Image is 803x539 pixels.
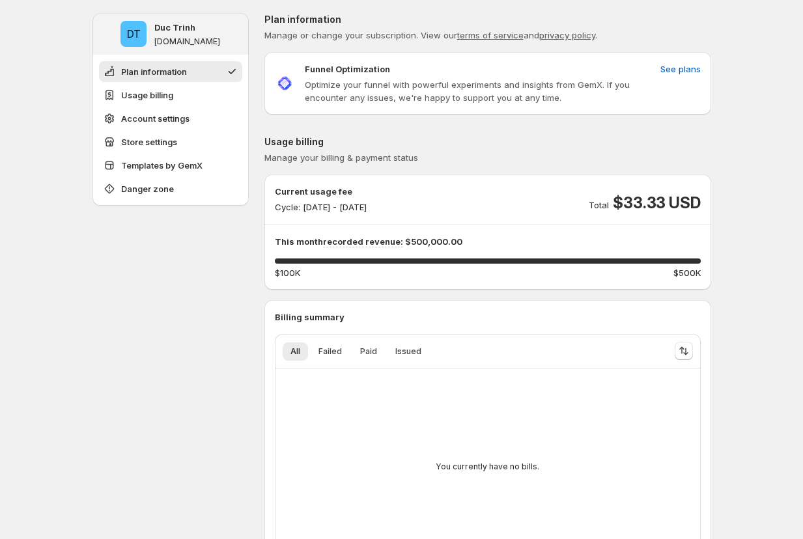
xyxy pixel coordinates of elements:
p: Current usage fee [275,185,367,198]
p: This month $500,000.00 [275,235,701,248]
span: Store settings [121,135,177,148]
p: Duc Trinh [154,21,195,34]
button: Account settings [99,108,242,129]
p: You currently have no bills. [436,462,539,472]
span: Danger zone [121,182,174,195]
span: $100K [275,266,300,279]
span: Paid [360,346,377,357]
span: Templates by GemX [121,159,203,172]
a: privacy policy [539,30,595,40]
button: Danger zone [99,178,242,199]
p: Total [589,199,609,212]
button: Usage billing [99,85,242,105]
p: Plan information [264,13,711,26]
button: See plans [653,59,709,79]
text: DT [127,27,141,40]
p: Optimize your funnel with powerful experiments and insights from GemX. If you encounter any issue... [305,78,655,104]
span: Account settings [121,112,190,125]
span: All [290,346,300,357]
button: Sort the results [675,342,693,360]
span: Manage your billing & payment status [264,152,418,163]
span: $33.33 USD [613,193,700,214]
span: Plan information [121,65,187,78]
button: Plan information [99,61,242,82]
a: terms of service [457,30,524,40]
p: Cycle: [DATE] - [DATE] [275,200,367,214]
span: Manage or change your subscription. View our and . [264,30,597,40]
span: Duc Trinh [120,21,147,47]
button: Store settings [99,131,242,152]
span: Usage billing [121,89,173,102]
span: recorded revenue: [323,236,403,247]
p: [DOMAIN_NAME] [154,36,220,47]
span: Issued [395,346,421,357]
span: See plans [660,62,701,76]
button: Templates by GemX [99,155,242,176]
img: Funnel Optimization [275,74,294,93]
span: $500K [673,266,701,279]
span: Failed [318,346,342,357]
p: Usage billing [264,135,711,148]
p: Billing summary [275,311,701,324]
p: Funnel Optimization [305,62,390,76]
